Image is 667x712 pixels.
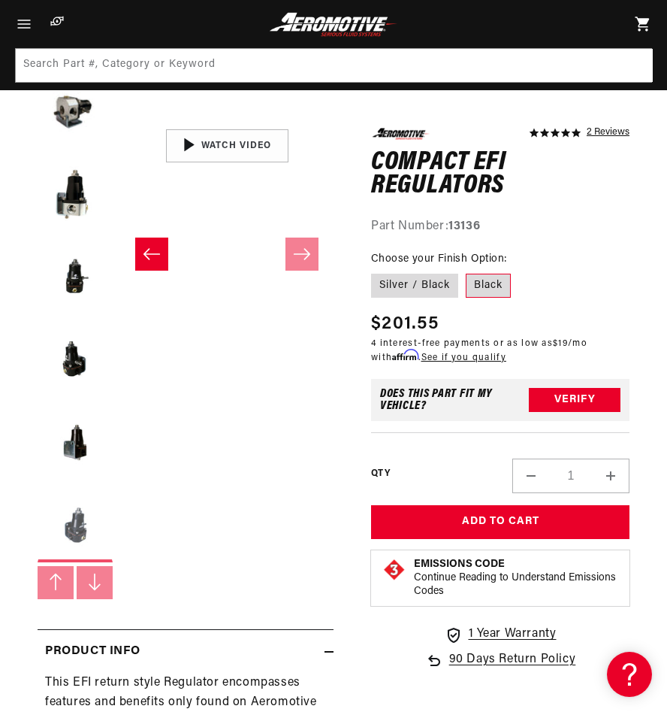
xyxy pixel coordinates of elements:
div: Does This part fit My vehicle? [380,388,529,412]
h2: Product Info [45,642,140,662]
legend: Choose your Finish Option: [371,251,508,267]
summary: Product Info [38,630,333,674]
span: $201.55 [371,310,439,337]
span: Affirm [392,349,418,360]
button: Load image 7 in gallery view [38,404,113,480]
h1: Compact EFI Regulators [371,150,629,198]
input: Search Part #, Category or Keyword [16,49,653,82]
img: Aeromotive [267,12,400,37]
img: Emissions code [382,558,406,582]
button: Verify [529,388,620,412]
a: See if you qualify - Learn more about Affirm Financing (opens in modal) [421,353,506,362]
div: Part Number: [371,217,629,236]
span: 1 Year Warranty [469,625,557,644]
button: Load image 5 in gallery view [38,239,113,314]
button: Slide right [77,566,113,599]
span: $19 [553,338,568,347]
button: Slide left [38,566,74,599]
button: Slide right [285,238,318,271]
button: Slide left [135,238,168,271]
button: Search Part #, Category or Keyword [618,49,651,82]
a: 2 reviews [587,128,629,138]
a: 1 Year Warranty [445,625,557,644]
button: Emissions CodeContinue Reading to Understand Emissions Codes [414,558,618,598]
button: Load image 6 in gallery view [38,322,113,397]
span: 90 Days Return Policy [449,650,576,669]
a: 90 Days Return Policy [425,650,576,669]
label: Silver / Black [371,274,458,298]
label: QTY [371,468,390,480]
label: Black [466,274,511,298]
p: Continue Reading to Understand Emissions Codes [414,571,618,598]
button: Load image 8 in gallery view [38,487,113,562]
strong: 13136 [448,220,480,232]
p: 4 interest-free payments or as low as /mo with . [371,337,629,364]
button: Add to Cart [371,505,629,539]
button: Load image 3 in gallery view [38,74,113,149]
button: Load image 4 in gallery view [38,156,113,232]
strong: Emissions Code [414,559,505,570]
